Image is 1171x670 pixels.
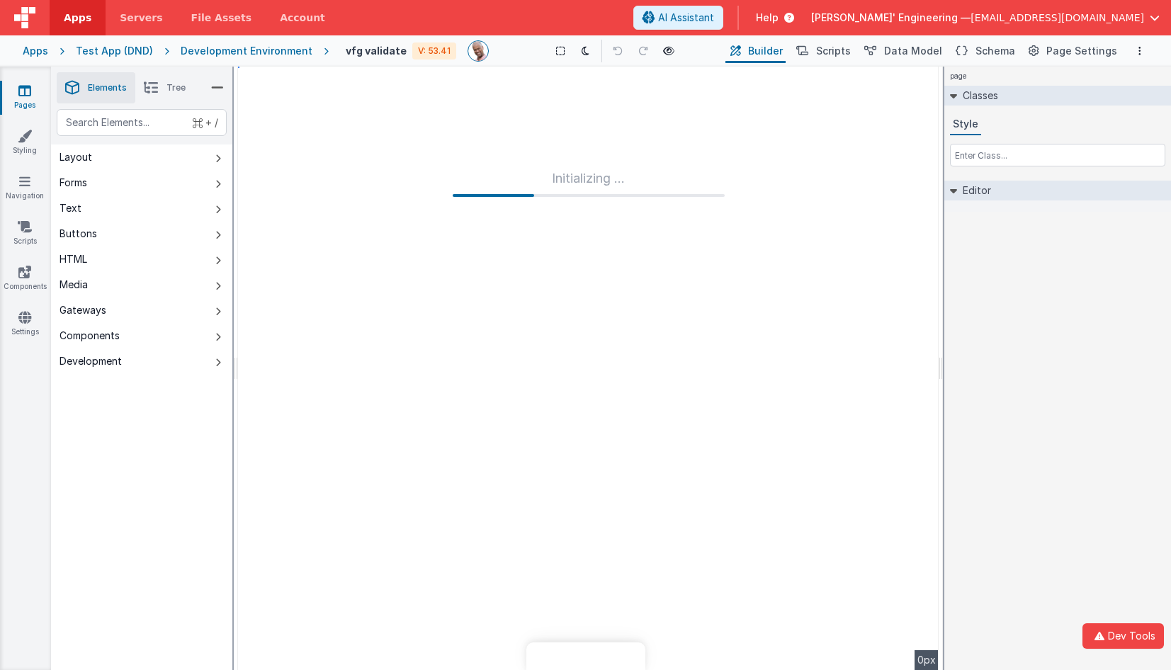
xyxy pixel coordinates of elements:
div: Development [60,354,122,368]
div: Media [60,278,88,292]
div: 0px [915,650,939,670]
span: Elements [88,82,127,93]
button: Page Settings [1024,39,1120,63]
button: Buttons [51,221,232,246]
div: Initializing ... [453,169,725,197]
span: Apps [64,11,91,25]
h4: vfg validate [346,45,407,56]
button: Gateways [51,297,232,323]
button: Builder [725,39,786,63]
div: Components [60,329,120,343]
span: Scripts [816,44,851,58]
span: Help [756,11,779,25]
button: Dev Tools [1082,623,1164,649]
div: Development Environment [181,44,312,58]
span: Servers [120,11,162,25]
span: [EMAIL_ADDRESS][DOMAIN_NAME] [971,11,1144,25]
span: File Assets [191,11,252,25]
div: Apps [23,44,48,58]
span: Page Settings [1046,44,1117,58]
span: [PERSON_NAME]' Engineering — [811,11,971,25]
button: HTML [51,246,232,272]
h4: page [944,67,973,86]
button: Development [51,348,232,374]
span: AI Assistant [658,11,714,25]
button: Layout [51,144,232,170]
button: AI Assistant [633,6,723,30]
span: Tree [166,82,186,93]
span: Builder [748,44,783,58]
button: Components [51,323,232,348]
button: [PERSON_NAME]' Engineering — [EMAIL_ADDRESS][DOMAIN_NAME] [811,11,1160,25]
button: Media [51,272,232,297]
div: Gateways [60,303,106,317]
img: 11ac31fe5dc3d0eff3fbbbf7b26fa6e1 [468,41,488,61]
h2: Editor [957,181,991,200]
button: Style [950,114,981,135]
h2: Classes [957,86,998,106]
div: Test App (DND) [76,44,153,58]
div: Text [60,201,81,215]
button: Options [1131,42,1148,59]
span: Schema [975,44,1015,58]
div: V: 53.41 [412,42,456,59]
input: Enter Class... [950,144,1165,166]
button: Scripts [791,39,854,63]
input: Search Elements... [57,109,227,136]
button: Schema [951,39,1018,63]
span: Data Model [884,44,942,58]
div: HTML [60,252,87,266]
div: --> [238,67,939,670]
span: + / [193,109,218,136]
div: Forms [60,176,87,190]
button: Text [51,195,232,221]
div: Buttons [60,227,97,241]
div: Layout [60,150,92,164]
button: Data Model [859,39,945,63]
button: Forms [51,170,232,195]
